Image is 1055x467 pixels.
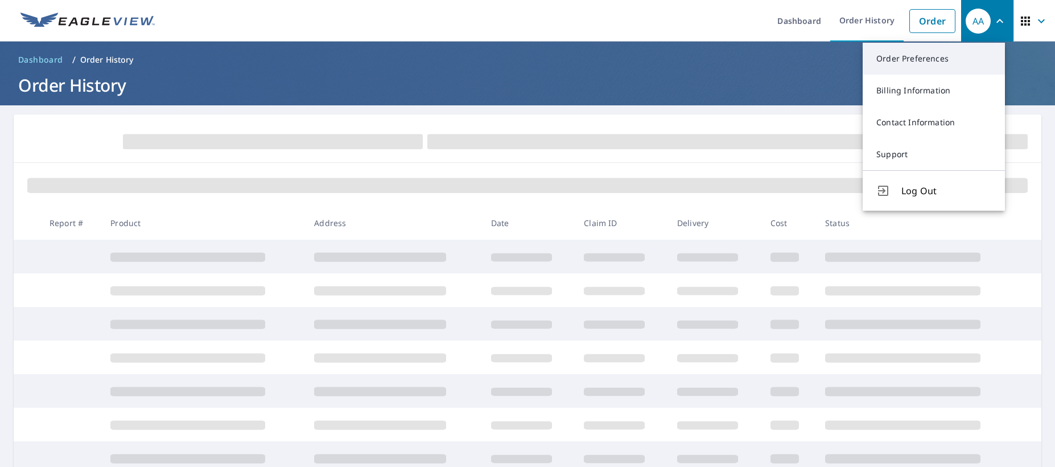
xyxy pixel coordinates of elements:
img: EV Logo [20,13,155,30]
th: Status [816,206,1020,240]
th: Claim ID [575,206,668,240]
span: Dashboard [18,54,63,65]
a: Billing Information [863,75,1005,106]
a: Order [909,9,955,33]
th: Address [305,206,481,240]
a: Dashboard [14,51,68,69]
th: Cost [761,206,816,240]
h1: Order History [14,73,1041,97]
a: Contact Information [863,106,1005,138]
p: Order History [80,54,134,65]
a: Order Preferences [863,43,1005,75]
a: Support [863,138,1005,170]
th: Delivery [668,206,761,240]
span: Log Out [901,184,991,198]
div: AA [966,9,991,34]
li: / [72,53,76,67]
nav: breadcrumb [14,51,1041,69]
th: Date [482,206,575,240]
th: Report # [40,206,101,240]
button: Log Out [863,170,1005,211]
th: Product [101,206,305,240]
